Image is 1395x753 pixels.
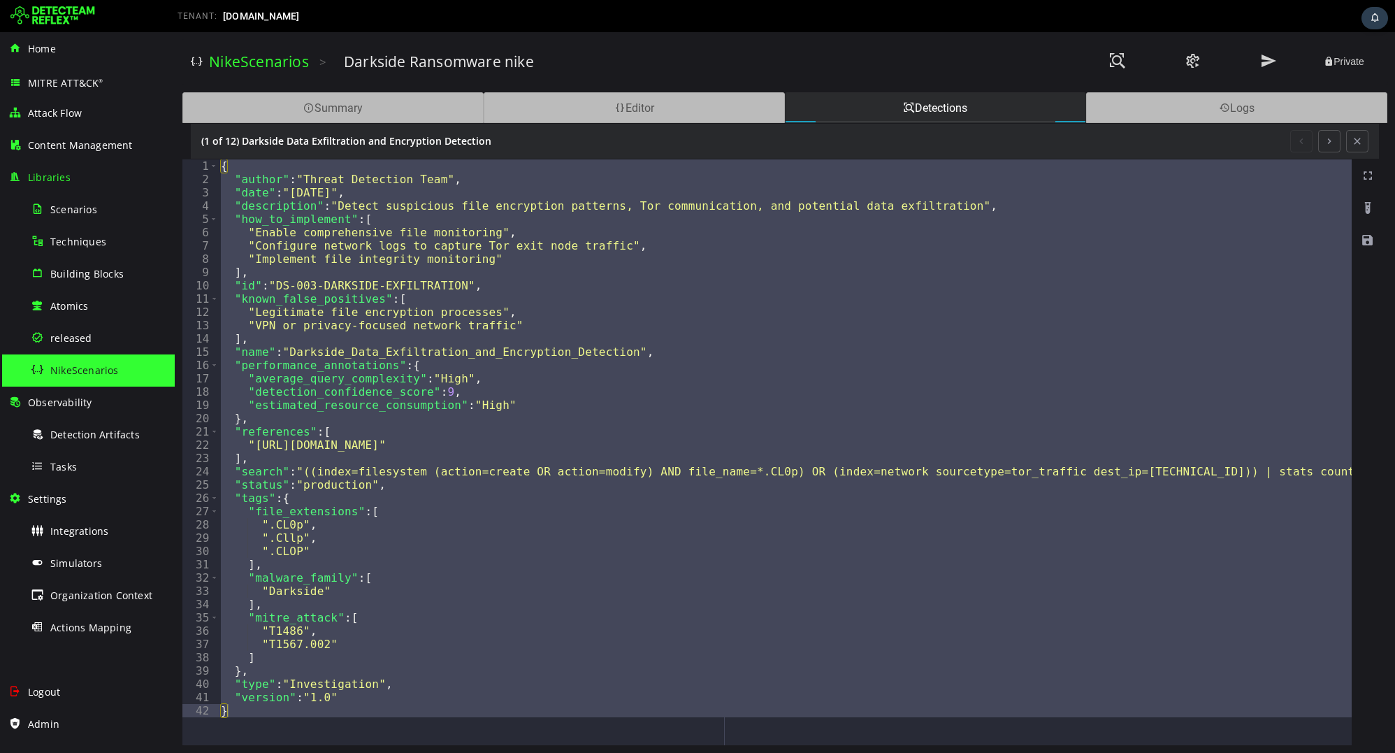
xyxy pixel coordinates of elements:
sup: ® [99,78,103,84]
span: Techniques [50,235,106,248]
h3: Darkside Ransomware nike [169,20,359,39]
span: Attack Flow [28,106,82,120]
span: Actions Mapping [50,621,131,634]
div: 18 [8,353,43,366]
div: 20 [8,380,43,393]
span: > [145,22,152,38]
div: 28 [8,486,43,499]
img: Detecteam logo [10,5,95,27]
span: TENANT: [178,11,217,21]
span: Toggle code folding, rows 27 through 31 [36,473,43,486]
div: 3 [8,154,43,167]
div: 22 [8,406,43,419]
span: Simulators [50,557,102,570]
span: MITRE ATT&CK [28,76,103,89]
div: Editor [309,60,610,91]
span: Settings [28,492,67,505]
a: NikeScenarios [34,20,134,39]
div: Logs [911,60,1213,91]
span: Building Blocks [50,267,124,280]
div: Summary [8,60,309,91]
div: 10 [8,247,43,260]
div: 39 [8,632,43,645]
span: Toggle code folding, rows 16 through 20 [36,327,43,340]
span: Integrations [50,524,108,538]
span: Home [28,42,56,55]
span: NikeScenarios [50,364,119,377]
div: 37 [8,605,43,619]
div: 8 [8,220,43,234]
span: Organization Context [50,589,152,602]
span: Toggle code folding, rows 35 through 38 [36,579,43,592]
div: 13 [8,287,43,300]
div: 32 [8,539,43,552]
div: 1 [8,127,43,141]
span: Logout [28,685,60,698]
div: 24 [8,433,43,446]
span: Private [1149,24,1190,35]
div: 41 [8,659,43,672]
div: 42 [8,672,43,685]
span: Toggle code folding, rows 5 through 9 [35,180,43,194]
span: released [50,331,92,345]
span: [DOMAIN_NAME] [223,10,300,22]
span: Toggle code folding, rows 11 through 14 [36,260,43,273]
div: 31 [8,526,43,539]
div: 5 [8,180,43,194]
span: Atomics [50,299,88,313]
span: Toggle code folding, rows 32 through 34 [36,539,43,552]
div: 19 [8,366,43,380]
div: 40 [8,645,43,659]
span: Admin [28,717,59,731]
div: 12 [8,273,43,287]
div: 38 [8,619,43,632]
span: Detection Artifacts [50,428,140,441]
span: Content Management [28,138,133,152]
div: 6 [8,194,43,207]
span: Observability [28,396,92,409]
div: 26 [8,459,43,473]
span: Toggle code folding, rows 1 through 42 [35,127,43,141]
div: Detections [610,60,911,91]
div: 29 [8,499,43,512]
div: Task Notifications [1361,7,1388,29]
span: Scenarios [50,203,97,216]
div: 30 [8,512,43,526]
div: 15 [8,313,43,327]
div: (1 of 12) Darkside Data Exfiltration and Encryption Detection [27,93,1115,125]
div: 33 [8,552,43,566]
div: 2 [8,141,43,154]
div: 11 [8,260,43,273]
span: Tasks [50,460,77,473]
div: 9 [8,234,43,247]
div: 21 [8,393,43,406]
div: 17 [8,340,43,353]
div: 36 [8,592,43,605]
button: Private [1134,21,1204,38]
div: 34 [8,566,43,579]
div: 4 [8,167,43,180]
span: Toggle code folding, rows 21 through 23 [36,393,43,406]
span: Toggle code folding, rows 26 through 39 [36,459,43,473]
div: 14 [8,300,43,313]
div: 35 [8,579,43,592]
div: 16 [8,327,43,340]
div: 27 [8,473,43,486]
div: 23 [8,419,43,433]
div: 25 [8,446,43,459]
div: 7 [8,207,43,220]
span: Libraries [28,171,71,184]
